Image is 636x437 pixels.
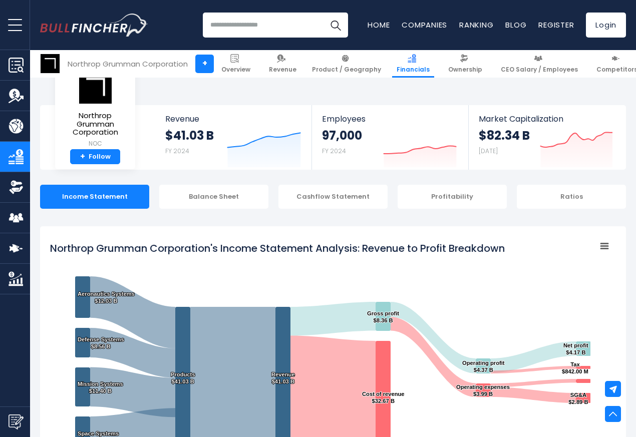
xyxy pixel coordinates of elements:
a: Financials [392,50,434,78]
img: NOC logo [41,54,60,73]
text: Products $41.03 B [171,371,195,384]
a: Ranking [459,20,493,30]
img: Bullfincher logo [40,14,148,37]
button: Search [323,13,348,38]
a: Product / Geography [307,50,386,78]
a: + [195,55,214,73]
span: Revenue [269,66,296,74]
text: Revenue $41.03 B [271,371,295,384]
small: FY 2024 [322,147,346,155]
text: Operating expenses $3.99 B [456,384,510,397]
div: Ratios [517,185,626,209]
span: Ownership [448,66,482,74]
strong: + [80,152,85,161]
a: Ownership [444,50,487,78]
text: Cost of revenue $32.67 B [362,391,405,404]
a: Employees 97,000 FY 2024 [312,105,468,170]
text: Aeronautics Systems $12.03 B [78,291,135,304]
a: Revenue [264,50,301,78]
strong: 97,000 [322,128,362,143]
text: Defense Systems $8.56 B [78,336,124,349]
text: Gross profit $8.36 B [367,310,399,323]
a: Market Capitalization $82.34 B [DATE] [469,105,625,170]
text: Mission Systems $11.40 B [78,381,123,394]
img: NOC logo [78,71,113,104]
small: FY 2024 [165,147,189,155]
text: Tax $842.00 M [562,361,588,374]
span: Market Capitalization [479,114,615,124]
small: NOC [63,139,127,148]
span: Overview [221,66,250,74]
div: Balance Sheet [159,185,268,209]
a: Login [586,13,626,38]
a: Revenue $41.03 B FY 2024 [155,105,312,170]
a: +Follow [70,149,120,165]
div: Income Statement [40,185,149,209]
a: Northrop Grumman Corporation NOC [63,70,128,149]
a: Register [538,20,574,30]
div: Northrop Grumman Corporation [68,58,188,70]
div: Profitability [398,185,507,209]
strong: $41.03 B [165,128,214,143]
a: Go to homepage [40,14,148,37]
span: Product / Geography [312,66,381,74]
a: Companies [402,20,447,30]
a: Home [368,20,390,30]
text: Operating profit $4.37 B [462,360,505,373]
span: CEO Salary / Employees [501,66,578,74]
a: Overview [217,50,255,78]
strong: $82.34 B [479,128,530,143]
a: CEO Salary / Employees [496,50,582,78]
span: Northrop Grumman Corporation [63,112,127,137]
img: Ownership [9,180,24,195]
text: SG&A $2.89 B [568,392,588,405]
a: Blog [505,20,526,30]
span: Employees [322,114,458,124]
span: Financials [397,66,430,74]
small: [DATE] [479,147,498,155]
tspan: Northrop Grumman Corporation's Income Statement Analysis: Revenue to Profit Breakdown [50,241,505,255]
span: Revenue [165,114,302,124]
div: Cashflow Statement [278,185,388,209]
text: Net profit $4.17 B [563,342,588,355]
